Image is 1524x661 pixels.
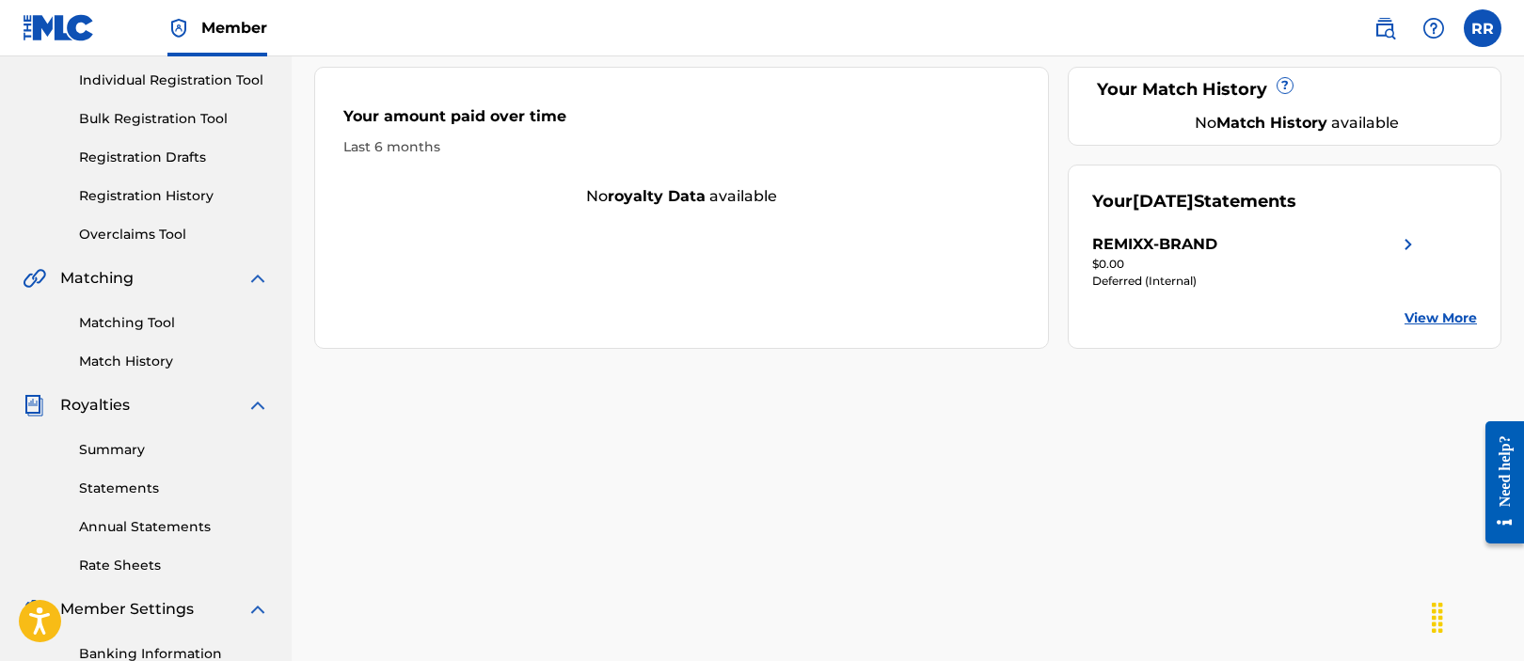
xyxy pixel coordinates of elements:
img: MLC Logo [23,14,95,41]
iframe: Resource Center [1471,407,1524,559]
div: REMIXX-BRAND [1092,233,1217,256]
strong: Match History [1216,114,1327,132]
span: Member Settings [60,598,194,621]
div: Last 6 months [343,137,1020,157]
div: User Menu [1464,9,1501,47]
div: Your amount paid over time [343,105,1020,137]
a: Public Search [1366,9,1404,47]
div: Help [1415,9,1453,47]
a: Overclaims Tool [79,225,269,244]
img: Member Settings [23,598,45,621]
a: Summary [79,440,269,460]
img: expand [246,267,269,290]
img: Top Rightsholder [167,17,190,39]
div: Deferred (Internal) [1092,273,1419,290]
img: search [1373,17,1396,39]
span: ? [1278,78,1293,93]
span: [DATE] [1133,191,1194,212]
a: Bulk Registration Tool [79,109,269,129]
a: Statements [79,479,269,498]
div: No available [315,185,1048,208]
img: Matching [23,267,46,290]
a: Registration History [79,186,269,206]
div: Your Match History [1092,77,1477,102]
img: help [1422,17,1445,39]
div: No available [1116,112,1477,134]
a: Rate Sheets [79,556,269,575]
a: Annual Statements [79,517,269,537]
iframe: Chat Widget [1430,571,1524,661]
a: REMIXX-BRANDright chevron icon$0.00Deferred (Internal) [1092,233,1419,290]
img: expand [246,598,269,621]
div: Drag [1422,590,1453,646]
img: right chevron icon [1397,233,1420,256]
a: Matching Tool [79,313,269,333]
div: Your Statements [1092,189,1296,214]
span: Member [201,17,267,39]
a: View More [1405,308,1477,328]
span: Royalties [60,394,130,417]
a: Match History [79,352,269,371]
div: $0.00 [1092,256,1419,273]
img: Royalties [23,394,45,417]
span: Matching [60,267,134,290]
img: expand [246,394,269,417]
strong: royalty data [608,187,706,205]
a: Individual Registration Tool [79,71,269,90]
a: Registration Drafts [79,148,269,167]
